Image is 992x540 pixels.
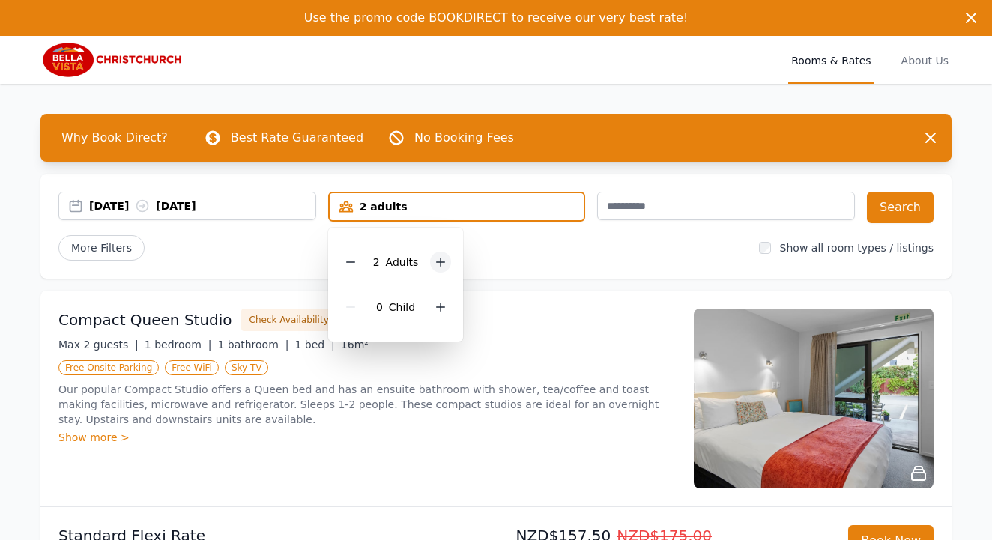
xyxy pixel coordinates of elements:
[231,129,363,147] p: Best Rate Guaranteed
[386,256,419,268] span: Adult s
[58,430,676,445] div: Show more >
[58,235,145,261] span: More Filters
[58,309,232,330] h3: Compact Queen Studio
[867,192,934,223] button: Search
[414,129,514,147] p: No Booking Fees
[294,339,334,351] span: 1 bed |
[780,242,934,254] label: Show all room types / listings
[49,123,180,153] span: Why Book Direct?
[58,382,676,427] p: Our popular Compact Studio offers a Queen bed and has an ensuite bathroom with shower, tea/coffee...
[304,10,689,25] span: Use the promo code BOOKDIRECT to receive our very best rate!
[341,339,369,351] span: 16m²
[40,42,185,78] img: Bella Vista Christchurch
[241,309,337,331] button: Check Availability
[58,360,159,375] span: Free Onsite Parking
[165,360,219,375] span: Free WiFi
[58,339,139,351] span: Max 2 guests |
[373,256,380,268] span: 2
[788,36,874,84] a: Rooms & Rates
[389,301,415,313] span: Child
[225,360,269,375] span: Sky TV
[145,339,212,351] span: 1 bedroom |
[217,339,288,351] span: 1 bathroom |
[330,199,584,214] div: 2 adults
[376,301,383,313] span: 0
[898,36,952,84] a: About Us
[89,198,315,213] div: [DATE] [DATE]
